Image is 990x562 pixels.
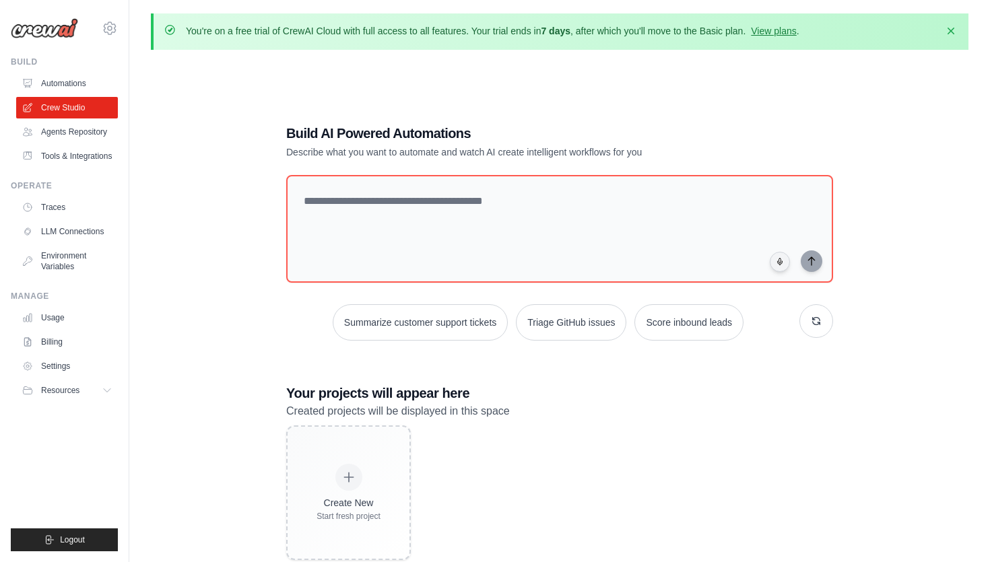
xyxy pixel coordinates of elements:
[16,380,118,401] button: Resources
[286,384,833,402] h3: Your projects will appear here
[16,245,118,277] a: Environment Variables
[16,221,118,242] a: LLM Connections
[770,252,790,272] button: Click to speak your automation idea
[16,73,118,94] a: Automations
[16,355,118,377] a: Settings
[16,307,118,328] a: Usage
[286,145,739,159] p: Describe what you want to automate and watch AI create intelligent workflows for you
[541,26,570,36] strong: 7 days
[317,511,381,522] div: Start fresh project
[11,57,118,67] div: Build
[11,180,118,191] div: Operate
[799,304,833,338] button: Get new suggestions
[16,197,118,218] a: Traces
[16,121,118,143] a: Agents Repository
[11,528,118,551] button: Logout
[60,534,85,545] span: Logout
[333,304,508,341] button: Summarize customer support tickets
[11,18,78,38] img: Logo
[16,331,118,353] a: Billing
[41,385,79,396] span: Resources
[516,304,626,341] button: Triage GitHub issues
[751,26,796,36] a: View plans
[11,291,118,302] div: Manage
[16,97,118,118] a: Crew Studio
[317,496,381,510] div: Create New
[286,124,739,143] h1: Build AI Powered Automations
[286,402,833,420] p: Created projects will be displayed in this space
[16,145,118,167] a: Tools & Integrations
[634,304,744,341] button: Score inbound leads
[186,24,799,38] p: You're on a free trial of CrewAI Cloud with full access to all features. Your trial ends in , aft...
